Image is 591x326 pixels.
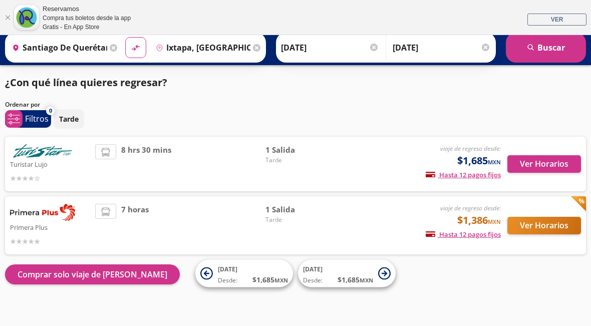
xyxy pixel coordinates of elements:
span: 0 [49,107,52,115]
input: Buscar Origen [8,35,107,60]
p: Filtros [25,113,49,125]
small: MXN [488,218,501,225]
div: Reservamos [43,4,131,14]
span: 7 horas [121,204,149,247]
p: Ordenar por [5,100,40,109]
small: MXN [360,276,373,284]
span: $1,685 [457,153,501,168]
button: [DATE]Desde:$1,685MXN [298,260,396,287]
span: $1,386 [457,213,501,228]
button: Buscar [506,33,586,63]
em: viaje de regreso desde: [440,204,501,212]
span: Tarde [265,215,336,224]
input: Opcional [393,35,491,60]
span: $ 1,685 [252,274,288,285]
span: [DATE] [218,265,237,273]
input: Buscar Destino [152,35,251,60]
span: [DATE] [303,265,323,273]
input: Elegir Fecha [281,35,379,60]
span: $ 1,685 [338,274,373,285]
p: Turistar Lujo [10,158,90,170]
span: 1 Salida [265,144,336,156]
button: Comprar solo viaje de [PERSON_NAME] [5,264,180,284]
p: Tarde [59,114,79,124]
span: Hasta 12 pagos fijos [426,170,501,179]
span: 1 Salida [265,204,336,215]
button: Ver Horarios [507,217,581,234]
button: 0Filtros [5,110,51,128]
img: Turistar Lujo [10,144,75,158]
small: MXN [488,158,501,166]
span: Hasta 12 pagos fijos [426,230,501,239]
button: Ver Horarios [507,155,581,173]
div: Compra tus boletos desde la app [43,14,131,23]
p: Primera Plus [10,221,90,233]
span: Desde: [303,276,323,285]
img: Primera Plus [10,204,75,221]
span: 8 hrs 30 mins [121,144,171,184]
small: MXN [274,276,288,284]
em: viaje de regreso desde: [440,144,501,153]
span: VER [551,16,563,23]
button: [DATE]Desde:$1,685MXN [195,260,293,287]
div: Gratis - En App Store [43,23,131,32]
p: ¿Con qué línea quieres regresar? [5,75,167,90]
button: Tarde [54,109,84,129]
span: Tarde [265,156,336,165]
a: Cerrar [5,15,11,21]
span: Desde: [218,276,237,285]
a: VER [527,14,586,26]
